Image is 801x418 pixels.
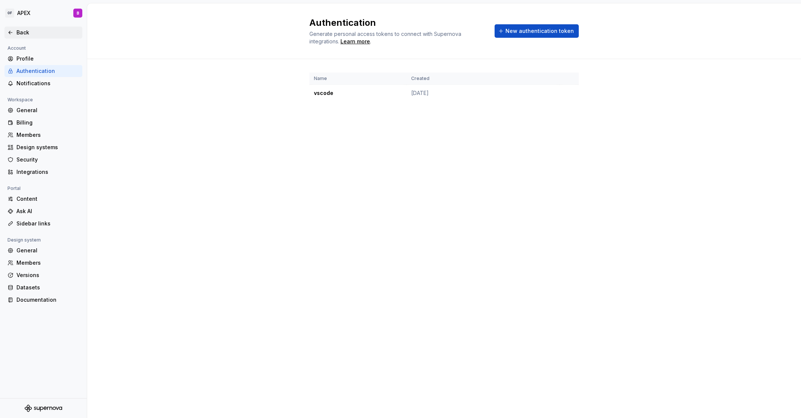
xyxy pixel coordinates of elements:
[16,144,79,151] div: Design systems
[4,44,29,53] div: Account
[5,9,14,18] div: OF
[16,247,79,254] div: General
[4,205,82,217] a: Ask AI
[4,269,82,281] a: Versions
[16,168,79,176] div: Integrations
[4,294,82,306] a: Documentation
[4,95,36,104] div: Workspace
[340,38,370,45] a: Learn more
[16,107,79,114] div: General
[4,104,82,116] a: General
[309,17,486,29] h2: Authentication
[309,31,463,44] span: Generate personal access tokens to connect with Supernova integrations.
[25,405,62,412] svg: Supernova Logo
[309,73,407,85] th: Name
[16,195,79,203] div: Content
[16,119,79,126] div: Billing
[4,257,82,269] a: Members
[495,24,579,38] button: New authentication token
[407,85,559,102] td: [DATE]
[16,80,79,87] div: Notifications
[4,193,82,205] a: Content
[4,27,82,39] a: Back
[16,220,79,227] div: Sidebar links
[4,129,82,141] a: Members
[16,284,79,291] div: Datasets
[4,236,44,245] div: Design system
[4,117,82,129] a: Billing
[4,154,82,166] a: Security
[16,156,79,163] div: Security
[309,85,407,102] td: vscode
[16,131,79,139] div: Members
[4,184,24,193] div: Portal
[1,5,85,21] button: OFAPEXB
[4,282,82,293] a: Datasets
[4,77,82,89] a: Notifications
[4,218,82,230] a: Sidebar links
[4,245,82,256] a: General
[16,296,79,304] div: Documentation
[4,65,82,77] a: Authentication
[77,10,79,16] div: B
[16,271,79,279] div: Versions
[16,55,79,62] div: Profile
[16,208,79,215] div: Ask AI
[505,27,574,35] span: New authentication token
[4,141,82,153] a: Design systems
[17,9,30,17] div: APEX
[16,67,79,75] div: Authentication
[16,29,79,36] div: Back
[4,53,82,65] a: Profile
[339,39,371,44] span: .
[16,259,79,267] div: Members
[407,73,559,85] th: Created
[4,166,82,178] a: Integrations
